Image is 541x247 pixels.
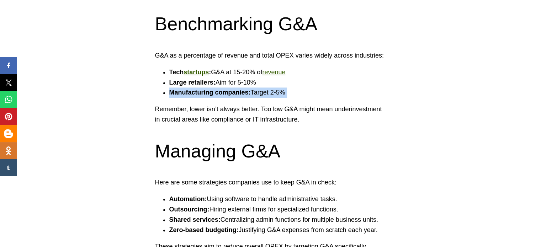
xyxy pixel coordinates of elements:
p: Here are some strategies companies use to keep G&A in check: [155,177,386,188]
li: Aim for 5-10% [169,77,386,88]
section: G&A as a percentage of revenue and total OPEX varies widely across industries: [155,50,386,125]
strong: Outsourcing: [169,206,209,213]
li: Justifying G&A expenses from scratch each year. [169,225,386,235]
h2: Benchmarking G&A [155,13,386,35]
li: Using software to handle administrative tasks. [169,194,386,204]
strong: Shared services: [169,216,221,223]
strong: Tech : [169,69,211,76]
strong: Zero-based budgeting: [169,226,239,233]
li: Hiring external firms for specialized functions. [169,204,386,215]
li: Target 2-5% [169,87,386,98]
strong: Manufacturing companies: [169,89,251,96]
a: revenue [262,69,285,76]
li: Centralizing admin functions for multiple business units. [169,215,386,225]
strong: Large retailers: [169,79,216,86]
a: startups [184,69,209,76]
p: Remember, lower isn’t always better. Too low G&A might mean underinvestment in crucial areas like... [155,104,386,125]
strong: Automation: [169,195,207,203]
li: G&A at 15-20% of [169,67,386,77]
h2: Managing G&A [155,140,386,162]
